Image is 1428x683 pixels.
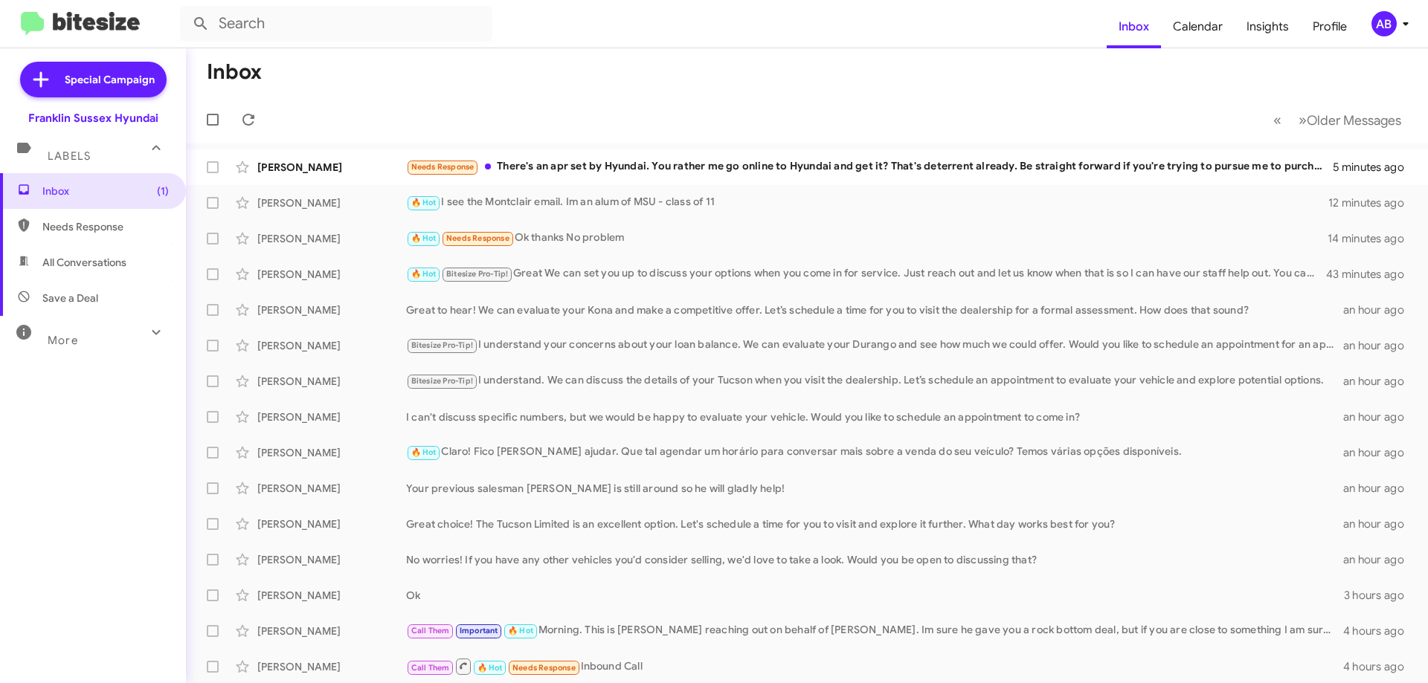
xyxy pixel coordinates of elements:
[411,626,450,635] span: Call Them
[446,269,508,279] span: Bitesize Pro-Tip!
[1107,5,1161,48] a: Inbox
[1299,111,1307,129] span: »
[257,517,406,531] div: [PERSON_NAME]
[65,72,155,87] span: Special Campaign
[1344,588,1416,603] div: 3 hours ago
[1343,517,1416,531] div: an hour ago
[1328,195,1416,210] div: 12 minutes ago
[460,626,498,635] span: Important
[180,6,492,42] input: Search
[257,624,406,638] div: [PERSON_NAME]
[1343,481,1416,496] div: an hour ago
[257,302,406,317] div: [PERSON_NAME]
[406,444,1343,461] div: Claro! Fico [PERSON_NAME] ajudar. Que tal agendar um horário para conversar mais sobre a venda do...
[257,231,406,246] div: [PERSON_NAME]
[1343,302,1416,317] div: an hour ago
[406,588,1344,603] div: Ok
[406,302,1343,317] div: Great to hear! We can evaluate your Kona and make a competitive offer. Let’s schedule a time for ...
[411,376,473,386] span: Bitesize Pro-Tip!
[207,60,262,84] h1: Inbox
[257,481,406,496] div: [PERSON_NAME]
[1264,105,1290,135] button: Previous
[406,194,1328,211] div: I see the Montclair email. Im an alum of MSU - class of 11
[1273,111,1281,129] span: «
[406,158,1333,175] div: There's an apr set by Hyundai. You rather me go online to Hyundai and get it? That's deterrent al...
[48,149,91,163] span: Labels
[411,198,437,207] span: 🔥 Hot
[20,62,167,97] a: Special Campaign
[1328,231,1416,246] div: 14 minutes ago
[508,626,533,635] span: 🔥 Hot
[406,337,1343,354] div: I understand your concerns about your loan balance. We can evaluate your Durango and see how much...
[1290,105,1410,135] button: Next
[42,255,126,270] span: All Conversations
[1371,11,1397,36] div: AB
[406,517,1343,531] div: Great choice! The Tucson Limited is an excellent option. Let's schedule a time for you to visit a...
[1235,5,1301,48] a: Insights
[406,265,1327,282] div: Great We can set you up to discuss your options when you come in for service. Just reach out and ...
[1343,338,1416,353] div: an hour ago
[257,552,406,567] div: [PERSON_NAME]
[1343,659,1416,674] div: 4 hours ago
[257,659,406,674] div: [PERSON_NAME]
[42,184,169,198] span: Inbox
[48,334,78,347] span: More
[1343,445,1416,460] div: an hour ago
[411,663,450,673] span: Call Them
[411,233,437,243] span: 🔥 Hot
[257,374,406,389] div: [PERSON_NAME]
[1161,5,1235,48] a: Calendar
[1265,105,1410,135] nav: Page navigation example
[446,233,509,243] span: Needs Response
[157,184,169,198] span: (1)
[257,588,406,603] div: [PERSON_NAME]
[406,657,1343,676] div: Inbound Call
[406,230,1328,247] div: Ok thanks No problem
[406,372,1343,389] div: I understand. We can discuss the details of your Tucson when you visit the dealership. Let’s sche...
[406,410,1343,424] div: I can't discuss specific numbers, but we would be happy to evaluate your vehicle. Would you like ...
[257,410,406,424] div: [PERSON_NAME]
[42,291,98,305] span: Save a Deal
[411,162,475,172] span: Needs Response
[411,340,473,350] span: Bitesize Pro-Tip!
[42,219,169,234] span: Needs Response
[477,663,503,673] span: 🔥 Hot
[1343,624,1416,638] div: 4 hours ago
[257,338,406,353] div: [PERSON_NAME]
[411,447,437,457] span: 🔥 Hot
[406,481,1343,496] div: Your previous salesman [PERSON_NAME] is still around so he will gladly help!
[406,622,1343,639] div: Morning. This is [PERSON_NAME] reaching out on behalf of [PERSON_NAME]. Im sure he gave you a roc...
[406,552,1343,567] div: No worries! If you have any other vehicles you'd consider selling, we'd love to take a look. Woul...
[1333,160,1416,175] div: 5 minutes ago
[28,111,158,126] div: Franklin Sussex Hyundai
[1343,374,1416,389] div: an hour ago
[257,195,406,210] div: [PERSON_NAME]
[411,269,437,279] span: 🔥 Hot
[1343,410,1416,424] div: an hour ago
[1343,552,1416,567] div: an hour ago
[1327,267,1416,282] div: 43 minutes ago
[1301,5,1359,48] a: Profile
[1307,112,1401,129] span: Older Messages
[512,663,576,673] span: Needs Response
[257,445,406,460] div: [PERSON_NAME]
[257,267,406,282] div: [PERSON_NAME]
[257,160,406,175] div: [PERSON_NAME]
[1359,11,1412,36] button: AB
